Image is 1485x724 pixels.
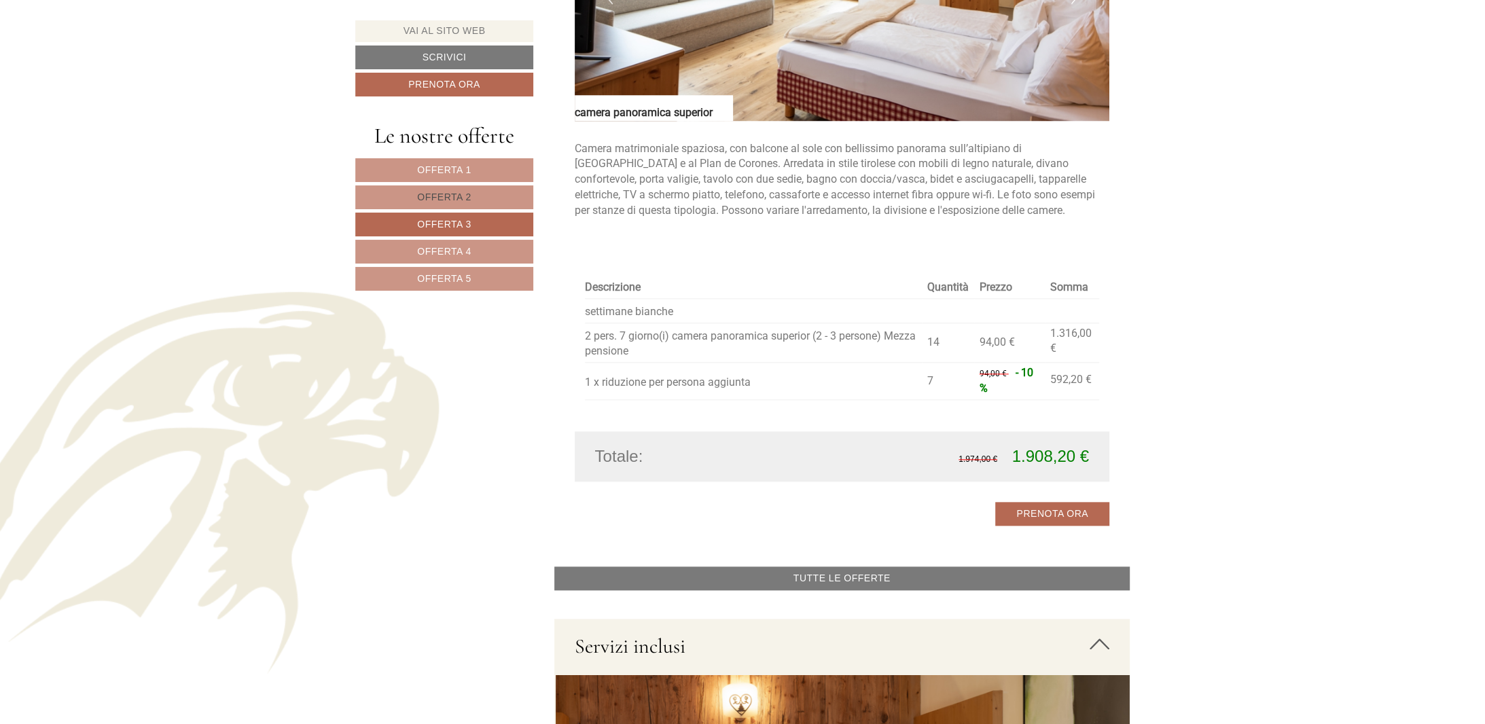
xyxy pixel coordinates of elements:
[974,277,1045,298] th: Prezzo
[575,95,733,121] div: camera panoramica superior
[585,445,842,468] div: Totale:
[980,336,1015,348] span: 94,00 €
[575,141,1110,219] p: Camera matrimoniale spaziosa, con balcone al sole con bellissimo panorama sull’altipiano di [GEOG...
[355,120,533,151] div: Le nostre offerte
[1045,277,1099,298] th: Somma
[922,277,974,298] th: Quantità
[417,192,471,202] span: Offerta 2
[959,454,997,464] span: 1.974,00 €
[417,164,471,175] span: Offerta 1
[922,363,974,400] td: 7
[980,369,1007,378] span: 94,00 €
[355,73,533,96] a: Prenota ora
[1012,447,1089,465] span: 1.908,20 €
[554,566,1130,590] a: TUTTE LE OFFERTE
[1045,363,1099,400] td: 592,20 €
[585,277,922,298] th: Descrizione
[355,46,533,69] a: Scrivici
[355,20,533,42] a: Vai al sito web
[417,219,471,230] span: Offerta 3
[585,323,922,363] td: 2 pers. 7 giorno(i) camera panoramica superior (2 - 3 persone) Mezza pensione
[585,363,922,400] td: 1 x riduzione per persona aggiunta
[1045,323,1099,363] td: 1.316,00 €
[995,502,1109,526] a: Prenota ora
[922,323,974,363] td: 14
[554,619,1130,675] div: Servizi inclusi
[585,298,922,323] td: settimane bianche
